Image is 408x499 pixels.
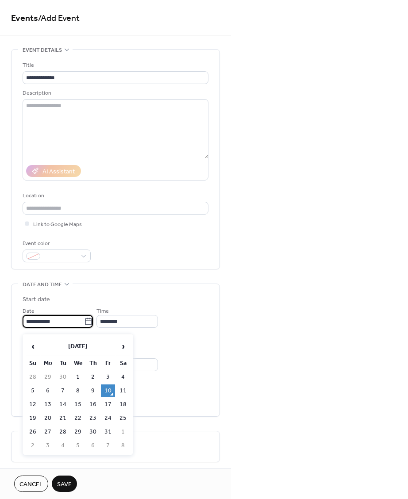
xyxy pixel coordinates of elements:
td: 10 [101,384,115,397]
td: 27 [41,426,55,438]
th: Fr [101,357,115,370]
td: 22 [71,412,85,425]
td: 25 [116,412,130,425]
span: Date [23,307,35,316]
td: 5 [71,439,85,452]
span: ‹ [26,338,39,355]
span: Cancel [19,480,43,489]
td: 16 [86,398,100,411]
span: Save [57,480,72,489]
span: / Add Event [38,10,80,27]
td: 5 [26,384,40,397]
td: 31 [101,426,115,438]
span: Date and time [23,280,62,289]
td: 11 [116,384,130,397]
div: Description [23,88,207,98]
td: 4 [116,371,130,384]
td: 26 [26,426,40,438]
div: Location [23,191,207,200]
td: 3 [41,439,55,452]
button: Cancel [14,476,48,492]
td: 30 [56,371,70,384]
th: We [71,357,85,370]
td: 8 [116,439,130,452]
td: 28 [56,426,70,438]
button: Save [52,476,77,492]
td: 8 [71,384,85,397]
td: 12 [26,398,40,411]
td: 1 [71,371,85,384]
td: 9 [86,384,100,397]
td: 20 [41,412,55,425]
td: 19 [26,412,40,425]
td: 23 [86,412,100,425]
td: 13 [41,398,55,411]
span: Event details [23,46,62,55]
td: 7 [56,384,70,397]
td: 6 [41,384,55,397]
td: 1 [116,426,130,438]
td: 18 [116,398,130,411]
td: 3 [101,371,115,384]
div: Title [23,61,207,70]
td: 4 [56,439,70,452]
a: Events [11,10,38,27]
td: 15 [71,398,85,411]
span: Link to Google Maps [33,220,82,229]
td: 6 [86,439,100,452]
span: Time [96,307,109,316]
td: 24 [101,412,115,425]
th: Su [26,357,40,370]
div: Start date [23,295,50,304]
td: 7 [101,439,115,452]
span: › [116,338,130,355]
td: 29 [71,426,85,438]
th: Th [86,357,100,370]
td: 28 [26,371,40,384]
div: Event color [23,239,89,248]
th: Mo [41,357,55,370]
th: Sa [116,357,130,370]
th: [DATE] [41,337,115,356]
td: 17 [101,398,115,411]
td: 30 [86,426,100,438]
td: 2 [26,439,40,452]
td: 2 [86,371,100,384]
td: 21 [56,412,70,425]
td: 29 [41,371,55,384]
th: Tu [56,357,70,370]
td: 14 [56,398,70,411]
